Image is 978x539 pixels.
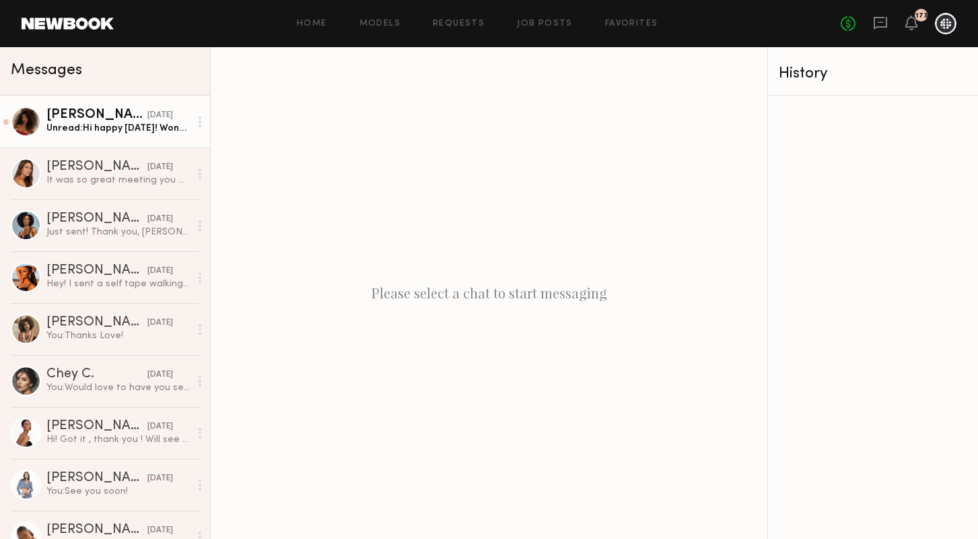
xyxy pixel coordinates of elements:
div: 173 [915,12,928,20]
div: History [779,66,967,82]
div: [PERSON_NAME] [46,316,147,329]
div: [DATE] [147,213,173,226]
div: [DATE] [147,472,173,485]
div: [DATE] [147,109,173,122]
div: [DATE] [147,369,173,381]
a: Requests [433,20,485,28]
div: [PERSON_NAME] [46,472,147,485]
div: [PERSON_NAME] [46,420,147,433]
a: Models [359,20,400,28]
div: [PERSON_NAME] [46,264,147,278]
div: [DATE] [147,524,173,537]
div: It was so great meeting you guys [DATE], thank you so much for having me in for the casting!🙏🏼 [46,174,190,187]
div: Unread: Hi happy [DATE]! Wondering if you guys still need a self tape from me? Wasn’t sure after ... [46,122,190,135]
div: Hi! Got it , thank you ! Will see you [DATE] [46,433,190,446]
div: Hey! I sent a self tape walking video. It looks blurry from my end of the email. Let me know if i... [46,278,190,290]
div: You: Would love to have you send in a self tape! Please show full body, wearing the casting attir... [46,381,190,394]
div: [DATE] [147,265,173,278]
div: You: See you soon! [46,485,190,498]
div: You: Thanks Love! [46,329,190,342]
div: [DATE] [147,317,173,329]
div: [DATE] [147,161,173,174]
div: [PERSON_NAME] [46,524,147,537]
a: Job Posts [517,20,573,28]
div: [PERSON_NAME] [46,160,147,174]
div: Just sent! Thank you, [PERSON_NAME] [46,226,190,239]
span: Messages [11,63,82,78]
div: [PERSON_NAME] [46,108,147,122]
a: Favorites [605,20,658,28]
a: Home [297,20,327,28]
div: [PERSON_NAME] [46,212,147,226]
div: Please select a chat to start messaging [211,47,767,539]
div: Chey C. [46,368,147,381]
div: [DATE] [147,420,173,433]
